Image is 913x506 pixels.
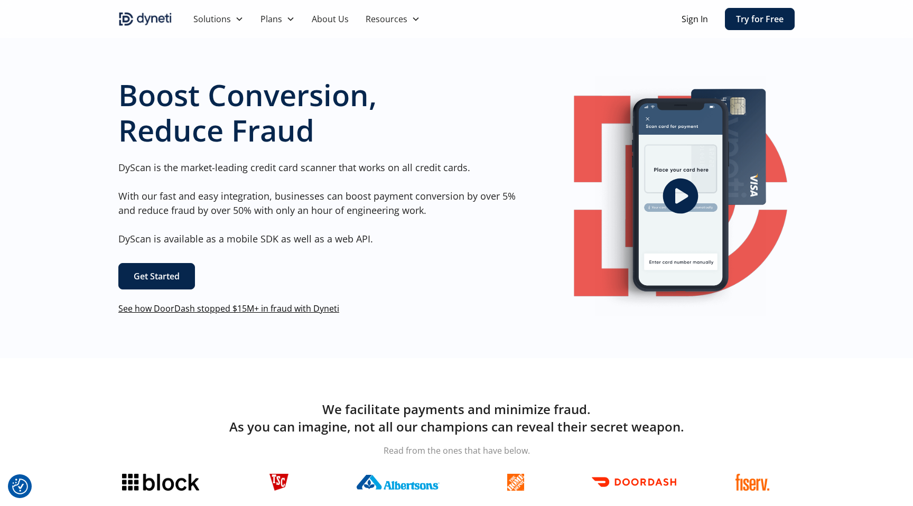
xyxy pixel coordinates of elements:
[118,11,172,27] a: home
[366,13,407,25] div: Resources
[595,76,766,316] img: Image of a mobile Dyneti UI scanning a credit card
[269,474,288,491] img: TSC
[118,161,524,246] p: DyScan is the market-leading credit card scanner that works on all credit cards. With our fast an...
[118,263,195,289] a: Get Started
[118,11,172,27] img: Dyneti indigo logo
[12,479,28,494] button: Consent Preferences
[682,13,708,25] a: Sign In
[12,479,28,494] img: Revisit consent button
[118,400,795,436] h2: We facilitate payments and minimize fraud. As you can imagine, not all our champions can reveal t...
[122,474,199,491] img: Block logo
[252,8,303,30] div: Plans
[260,13,282,25] div: Plans
[592,477,676,487] img: Doordash logo
[735,474,769,491] img: Fiserv logo
[355,475,440,490] img: Albertsons
[118,444,795,457] p: Read from the ones that have below.
[725,8,795,30] a: Try for Free
[193,13,231,25] div: Solutions
[118,303,339,314] a: See how DoorDash stopped $15M+ in fraud with Dyneti
[566,76,795,316] a: open lightbox
[185,8,252,30] div: Solutions
[118,77,524,148] h1: Boost Conversion, Reduce Fraud
[507,474,524,491] img: The home depot logo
